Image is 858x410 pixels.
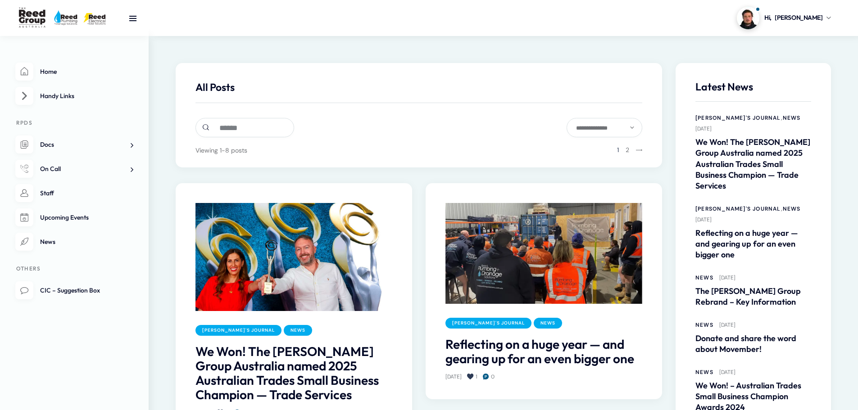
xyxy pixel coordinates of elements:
img: Profile picture of Dylan Gledhill [737,7,759,29]
a: [PERSON_NAME]'s Journal [195,325,281,336]
h1: All Posts [195,81,642,94]
a: Reflecting on a huge year — and gearing up for an even bigger one [445,337,642,366]
a: 1 [468,373,483,381]
a: News [695,368,713,376]
button: Start search [196,118,216,137]
a: We Won! The [PERSON_NAME] Group Australia named 2025 Australian Trades Small Business Champion — ... [195,344,392,402]
a: News [695,321,713,329]
a: > [636,147,642,153]
a: Donate and share the word about Movember! [695,333,811,355]
span: [PERSON_NAME] [775,13,823,23]
span: 1 [617,147,619,153]
a: 2 [626,147,629,153]
span: 1 [476,373,477,380]
a: [DATE] [695,125,712,132]
a: News [534,318,562,329]
a: News [783,114,801,122]
span: , [781,114,783,122]
a: [DATE] [719,274,735,281]
a: [DATE] [695,216,712,223]
a: Reflecting on a huge year — and gearing up for an even bigger one [695,228,811,260]
a: We Won! The [PERSON_NAME] Group Australia named 2025 Australian Trades Small Business Champion — ... [695,137,811,191]
span: Hi, [764,13,772,23]
a: News [284,325,312,336]
a: [DATE] [719,369,735,376]
a: News [695,274,713,282]
nav: Posts pagination [617,145,642,156]
h5: Latest News [695,81,811,102]
a: News [783,205,801,213]
div: Viewing 1-8 posts [195,145,247,156]
a: [PERSON_NAME]'s Journal [445,318,531,329]
a: [PERSON_NAME]'s Journal [695,114,781,122]
a: [PERSON_NAME]'s Journal [695,205,781,213]
a: [DATE] [719,321,735,329]
span: 0 [491,373,495,380]
span: , [781,205,783,212]
a: The [PERSON_NAME] Group Rebrand – Key Information [695,286,811,307]
a: [DATE] [445,373,462,380]
a: Profile picture of Dylan GledhillHi,[PERSON_NAME] [737,7,831,29]
a: 0 [483,373,500,381]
